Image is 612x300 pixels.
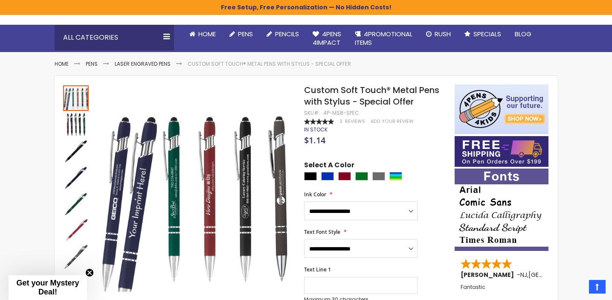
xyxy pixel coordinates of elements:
[63,138,89,164] img: Custom Soft Touch® Metal Pens with Stylus - Special Offer
[55,60,69,67] a: Home
[520,271,527,279] span: NJ
[63,137,90,164] div: Custom Soft Touch® Metal Pens with Stylus - Special Offer
[517,271,591,279] span: - ,
[63,165,89,190] img: Custom Soft Touch® Metal Pens with Stylus - Special Offer
[304,191,326,198] span: Ink Color
[63,164,90,190] div: Custom Soft Touch® Metal Pens with Stylus - Special Offer
[419,25,458,44] a: Rush
[63,218,89,243] img: Custom Soft Touch® Metal Pens with Stylus - Special Offer
[389,172,402,181] div: Assorted
[542,277,612,300] iframe: Google Customer Reviews
[455,136,548,167] img: Free shipping on orders over $199
[304,126,328,133] div: Availability
[321,172,334,181] div: Blue
[304,228,340,236] span: Text Font Style
[260,25,306,44] a: Pencils
[304,126,328,133] span: In stock
[323,110,359,117] div: 4P-MS8-SPEC
[528,271,591,279] span: [GEOGRAPHIC_DATA]
[372,172,385,181] div: Grey
[183,25,223,44] a: Home
[63,111,90,137] div: Custom Soft Touch® Metal Pens with Stylus - Special Offer
[63,217,90,243] div: Custom Soft Touch® Metal Pens with Stylus - Special Offer
[455,84,548,134] img: 4pens 4 kids
[304,134,325,146] span: $1.14
[455,169,548,251] img: font-personalization-examples
[63,243,89,270] div: Custom Soft Touch® Metal Pens with Stylus - Special Offer
[304,84,439,108] span: Custom Soft Touch® Metal Pens with Stylus - Special Offer
[304,109,320,117] strong: SKU
[86,60,98,67] a: Pens
[275,29,299,38] span: Pencils
[63,191,89,217] img: Custom Soft Touch® Metal Pens with Stylus - Special Offer
[238,29,253,38] span: Pens
[63,244,89,270] img: Custom Soft Touch® Metal Pens with Stylus - Special Offer
[458,25,508,44] a: Specials
[515,29,531,38] span: Blog
[461,271,517,279] span: [PERSON_NAME]
[63,190,90,217] div: Custom Soft Touch® Metal Pens with Stylus - Special Offer
[55,25,174,50] div: All Categories
[345,118,365,125] span: Reviews
[85,268,94,277] button: Close teaser
[188,61,351,67] li: Custom Soft Touch® Metal Pens with Stylus - Special Offer
[9,275,87,300] div: Get your Mystery Deal!Close teaser
[508,25,538,44] a: Blog
[306,25,348,52] a: 4Pens4impact
[355,29,412,47] span: 4PROMOTIONAL ITEMS
[473,29,501,38] span: Specials
[223,25,260,44] a: Pens
[304,119,334,125] div: 100%
[16,279,79,296] span: Get your Mystery Deal!
[371,118,414,125] a: Add Your Review
[355,172,368,181] div: Green
[115,60,171,67] a: Laser Engraved Pens
[304,266,331,273] span: Text Line 1
[98,97,293,292] img: Custom Soft Touch® Metal Pens with Stylus - Special Offer
[338,172,351,181] div: Burgundy
[198,29,216,38] span: Home
[339,118,342,125] span: 2
[304,172,317,181] div: Black
[63,84,90,111] div: Custom Soft Touch® Metal Pens with Stylus - Special Offer
[313,29,341,47] span: 4Pens 4impact
[348,25,419,52] a: 4PROMOTIONALITEMS
[339,118,366,125] a: 2 Reviews
[304,160,354,172] span: Select A Color
[63,112,89,137] img: Custom Soft Touch® Metal Pens with Stylus - Special Offer
[435,29,451,38] span: Rush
